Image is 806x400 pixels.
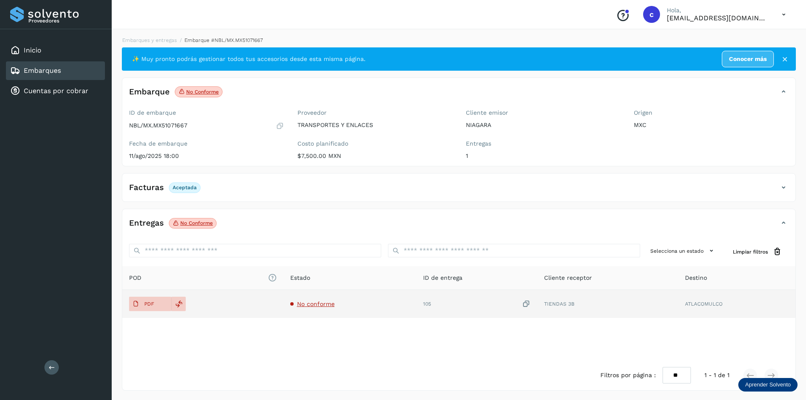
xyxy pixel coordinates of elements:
div: EmbarqueNo conforme [122,85,795,106]
div: EntregasNo conforme [122,216,795,237]
h4: Entregas [129,218,164,228]
label: Costo planificado [297,140,452,147]
p: cuentas3@enlacesmet.com.mx [667,14,768,22]
p: Aprender Solvento [745,381,791,388]
a: Embarques y entregas [122,37,177,43]
label: ID de embarque [129,109,284,116]
label: Origen [634,109,789,116]
span: ID de entrega [423,273,462,282]
div: Reemplazar POD [171,297,186,311]
label: Cliente emisor [466,109,621,116]
span: ✨ Muy pronto podrás gestionar todos tus accesorios desde esta misma página. [132,55,366,63]
p: $7,500.00 MXN [297,152,452,160]
a: Conocer más [722,51,774,67]
div: Cuentas por cobrar [6,82,105,100]
button: Selecciona un estado [647,244,719,258]
span: Filtros por página : [600,371,656,380]
label: Proveedor [297,109,452,116]
div: Aprender Solvento [738,378,798,392]
p: NBL/MX.MX51071667 [129,122,187,129]
p: 11/ago/2025 18:00 [129,152,284,160]
span: POD [129,273,277,282]
div: 105 [423,300,531,309]
button: PDF [129,297,171,311]
span: Estado [290,273,310,282]
a: Cuentas por cobrar [24,87,88,95]
p: No conforme [186,89,219,95]
span: Embarque #NBL/MX.MX51071667 [184,37,263,43]
p: Proveedores [28,18,102,24]
p: Hola, [667,7,768,14]
label: Fecha de embarque [129,140,284,147]
p: 1 [466,152,621,160]
span: No conforme [297,301,335,307]
button: Limpiar filtros [726,244,789,259]
td: TIENDAS 3B [537,290,678,318]
a: Inicio [24,46,41,54]
span: Limpiar filtros [733,248,768,256]
span: 1 - 1 de 1 [704,371,729,380]
nav: breadcrumb [122,36,796,44]
h4: Embarque [129,87,170,97]
div: Inicio [6,41,105,60]
span: Destino [685,273,707,282]
a: Embarques [24,66,61,74]
p: Aceptada [173,185,197,190]
p: NIAGARA [466,121,621,129]
h4: Facturas [129,183,164,193]
p: TRANSPORTES Y ENLACES [297,121,452,129]
p: MXC [634,121,789,129]
p: No conforme [180,220,213,226]
label: Entregas [466,140,621,147]
p: PDF [144,301,154,307]
span: Cliente receptor [544,273,592,282]
div: Embarques [6,61,105,80]
div: FacturasAceptada [122,180,795,201]
td: ATLACOMULCO [678,290,795,318]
